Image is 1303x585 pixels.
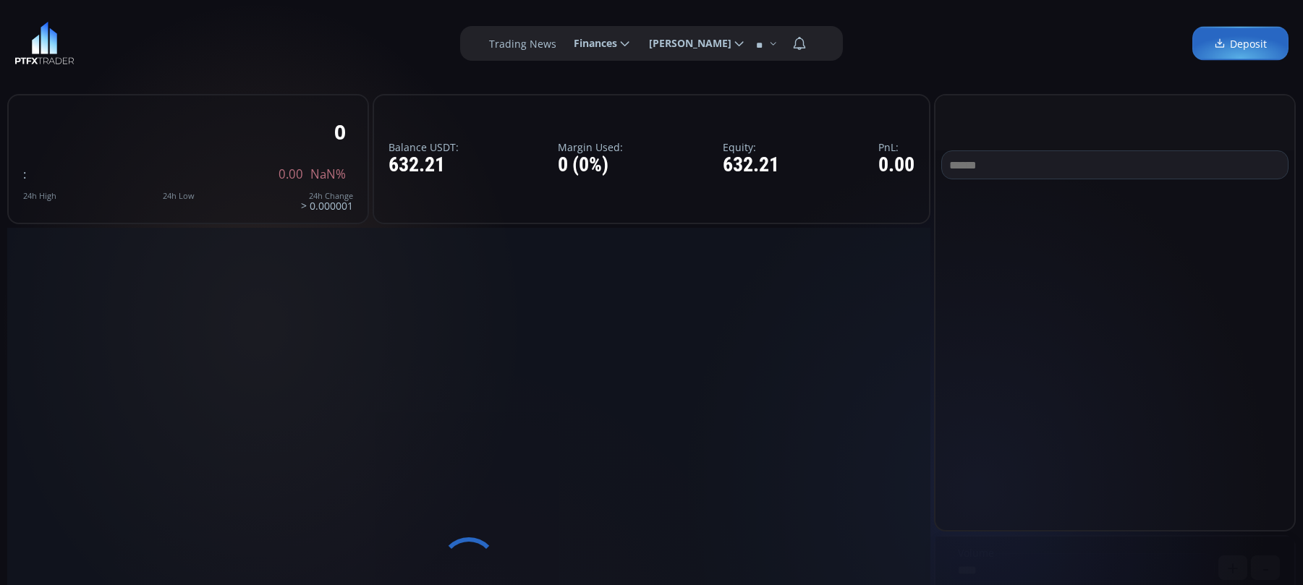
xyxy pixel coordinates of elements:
div: 24h High [23,192,56,200]
label: PnL: [878,142,914,153]
label: Equity: [723,142,779,153]
a: Deposit [1192,27,1289,61]
span: 0.00 [279,168,303,181]
div: 632.21 [723,154,779,176]
span: [PERSON_NAME] [639,29,731,58]
div: 24h Low [163,192,195,200]
span: Deposit [1214,36,1267,51]
div: 632.21 [389,154,459,176]
img: LOGO [14,22,75,65]
span: : [23,166,26,182]
div: 24h Change [301,192,353,200]
div: 0 (0%) [558,154,623,176]
div: > 0.000001 [301,192,353,211]
label: Trading News [489,36,556,51]
label: Margin Used: [558,142,623,153]
span: Finances [564,29,617,58]
div: 0.00 [878,154,914,176]
span: NaN% [310,168,346,181]
label: Balance USDT: [389,142,459,153]
div: 0 [334,121,346,143]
